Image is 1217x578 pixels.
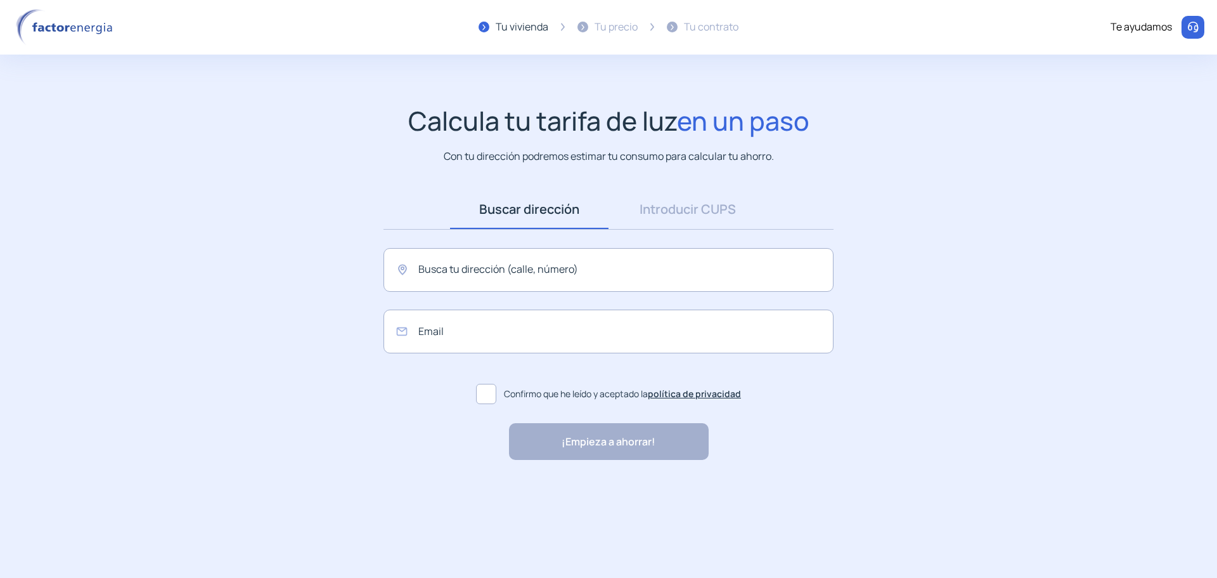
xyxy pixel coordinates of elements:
img: llamar [1187,21,1199,34]
h1: Calcula tu tarifa de luz [408,105,809,136]
div: Te ayudamos [1111,19,1172,36]
a: Buscar dirección [450,190,608,229]
span: en un paso [677,103,809,138]
div: Tu contrato [684,19,738,36]
p: Con tu dirección podremos estimar tu consumo para calcular tu ahorro. [444,148,774,164]
a: política de privacidad [648,388,741,400]
div: Tu precio [595,19,638,36]
div: Tu vivienda [496,19,548,36]
span: Confirmo que he leído y aceptado la [504,387,741,401]
img: logo factor [13,9,120,46]
a: Introducir CUPS [608,190,767,229]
